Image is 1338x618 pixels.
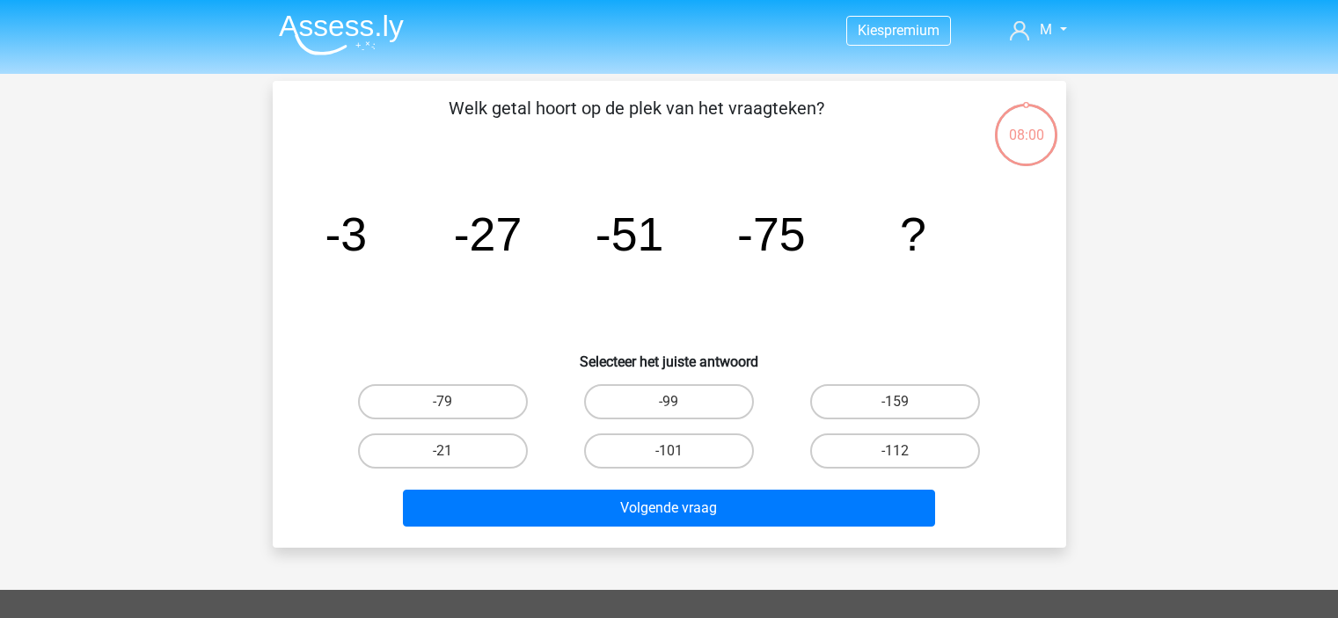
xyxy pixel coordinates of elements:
label: -101 [584,433,754,469]
img: Assessly [279,14,404,55]
span: M [1040,21,1052,38]
label: -112 [810,433,980,469]
tspan: -75 [737,207,806,260]
a: M [1003,19,1073,40]
h6: Selecteer het juiste antwoord [301,339,1038,370]
span: premium [884,22,940,39]
button: Volgende vraag [403,490,935,527]
p: Welk getal hoort op de plek van het vraagteken? [301,95,972,148]
label: -159 [810,384,980,419]
label: -79 [358,384,528,419]
tspan: -51 [595,207,663,260]
span: Kies [858,22,884,39]
div: 08:00 [993,102,1059,146]
tspan: -3 [325,207,367,260]
tspan: ? [900,207,926,260]
tspan: -27 [453,207,522,260]
label: -21 [358,433,528,469]
a: Kiespremium [847,18,950,42]
label: -99 [584,384,754,419]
